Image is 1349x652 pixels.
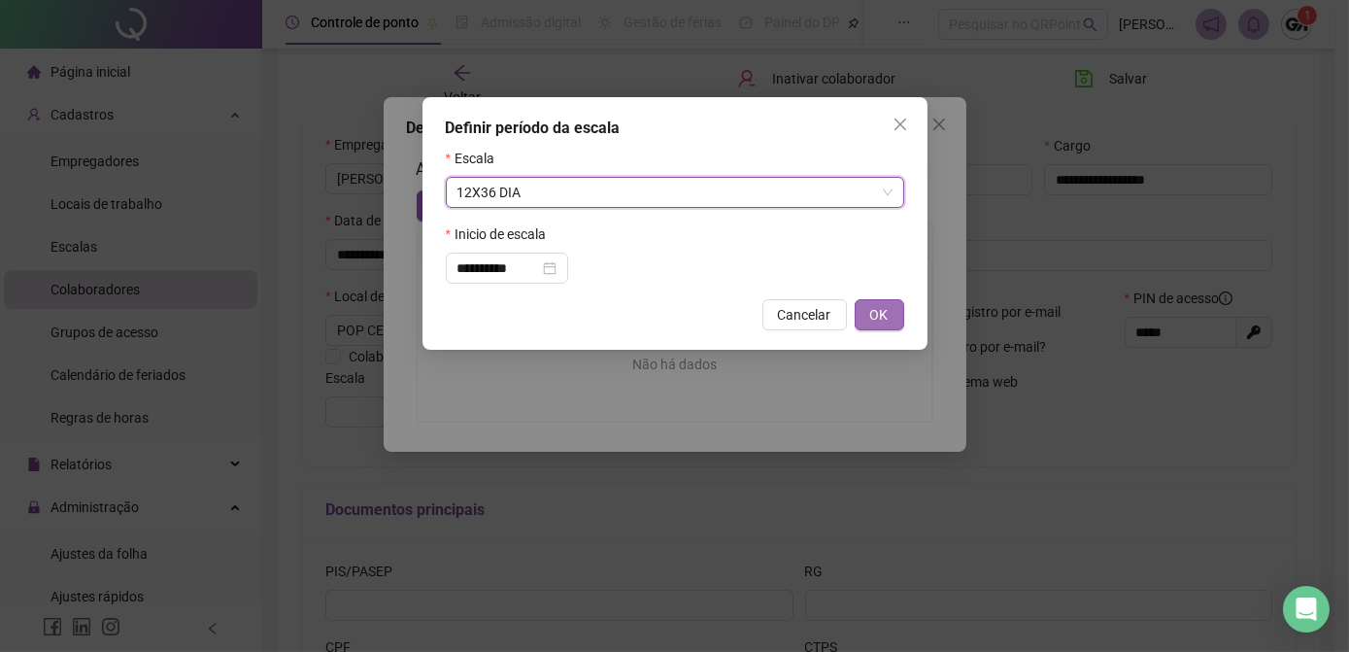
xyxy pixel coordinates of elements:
[1283,586,1330,633] div: Open Intercom Messenger
[762,299,847,330] button: Cancelar
[893,117,908,132] span: close
[870,304,889,326] span: OK
[446,148,507,169] label: Escala
[855,299,904,330] button: OK
[446,117,904,140] div: Definir período da escala
[778,304,831,326] span: Cancelar
[885,109,916,140] button: Close
[457,178,893,207] span: 12X36 DIA
[446,223,558,245] label: Inicio de escala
